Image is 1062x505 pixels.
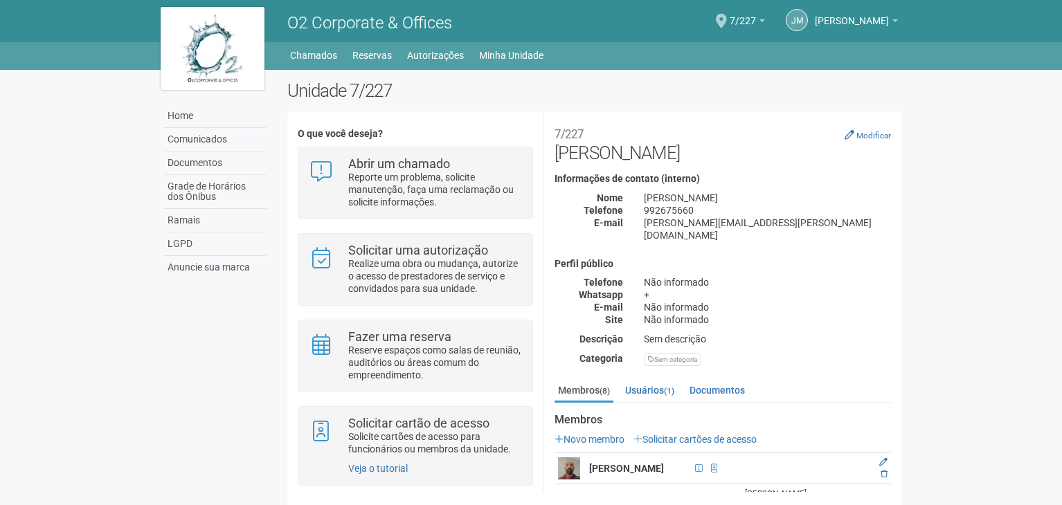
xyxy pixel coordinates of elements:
a: Autorizações [407,46,464,65]
div: [PERSON_NAME] [633,192,901,204]
a: Usuários(1) [622,380,678,401]
a: Solicitar uma autorização Realize uma obra ou mudança, autorize o acesso de prestadores de serviç... [309,244,521,295]
a: Excluir membro [881,469,888,479]
a: LGPD [164,232,267,256]
a: Documentos [686,380,748,401]
strong: Telefone [584,277,623,288]
strong: Solicitar uma autorização [348,243,488,257]
strong: E-mail [594,217,623,228]
p: Solicite cartões de acesso para funcionários ou membros da unidade. [348,430,522,455]
strong: Fazer uma reserva [348,329,451,344]
a: JM [786,9,808,31]
h4: O que você deseja? [298,129,532,139]
h2: [PERSON_NAME] [555,122,891,163]
a: Novo membro [555,434,624,445]
div: Não informado [633,313,901,326]
a: Fazer uma reserva Reserve espaços como salas de reunião, auditórios ou áreas comum do empreendime... [309,331,521,381]
a: Chamados [290,46,337,65]
div: Não informado [633,301,901,313]
a: [PERSON_NAME] [815,17,898,28]
p: Realize uma obra ou mudança, autorize o acesso de prestadores de serviço e convidados para sua un... [348,257,522,295]
p: Reserve espaços como salas de reunião, auditórios ou áreas comum do empreendimento. [348,344,522,381]
h4: Informações de contato (interno) [555,174,891,184]
img: user.png [558,457,580,479]
div: + [633,288,901,301]
strong: Solicitar cartão de acesso [348,416,489,430]
strong: Site [605,314,623,325]
small: Modificar [856,131,891,140]
a: Editar membro [879,457,888,467]
div: Sem categoria [644,353,701,366]
strong: Membros [555,414,891,426]
a: Anuncie sua marca [164,256,267,279]
strong: Telefone [584,205,623,216]
div: Sem descrição [633,333,901,345]
small: 7/227 [555,127,584,141]
strong: Nome [597,192,623,203]
div: Não informado [633,276,901,288]
small: (8) [600,386,610,396]
strong: Abrir um chamado [348,156,450,171]
span: JUACY MENDES DA SILVA [815,2,889,26]
strong: Descrição [579,333,623,345]
strong: Whatsapp [579,289,623,300]
strong: [PERSON_NAME] [589,463,664,474]
div: 992675660 [633,204,901,217]
a: Modificar [845,129,891,140]
a: Documentos [164,151,267,175]
h2: Unidade 7/227 [287,80,901,101]
a: Minha Unidade [479,46,543,65]
a: Solicitar cartão de acesso Solicite cartões de acesso para funcionários ou membros da unidade. [309,417,521,455]
strong: E-mail [594,302,623,313]
a: Veja o tutorial [348,463,408,474]
strong: Categoria [579,353,623,364]
div: [PERSON_NAME][EMAIL_ADDRESS][PERSON_NAME][DOMAIN_NAME] [633,217,901,241]
a: 7/227 [730,17,765,28]
img: logo.jpg [161,7,264,90]
span: 7/227 [730,2,756,26]
a: Membros(8) [555,380,613,403]
span: O2 Corporate & Offices [287,13,452,33]
a: Home [164,104,267,128]
a: Grade de Horários dos Ônibus [164,175,267,209]
h4: Perfil público [555,259,891,269]
a: Abrir um chamado Reporte um problema, solicite manutenção, faça uma reclamação ou solicite inform... [309,158,521,208]
p: Reporte um problema, solicite manutenção, faça uma reclamação ou solicite informações. [348,171,522,208]
a: Comunicados [164,128,267,151]
a: Solicitar cartões de acesso [633,434,757,445]
a: Ramais [164,209,267,232]
a: Reservas [352,46,392,65]
small: (1) [664,386,674,396]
